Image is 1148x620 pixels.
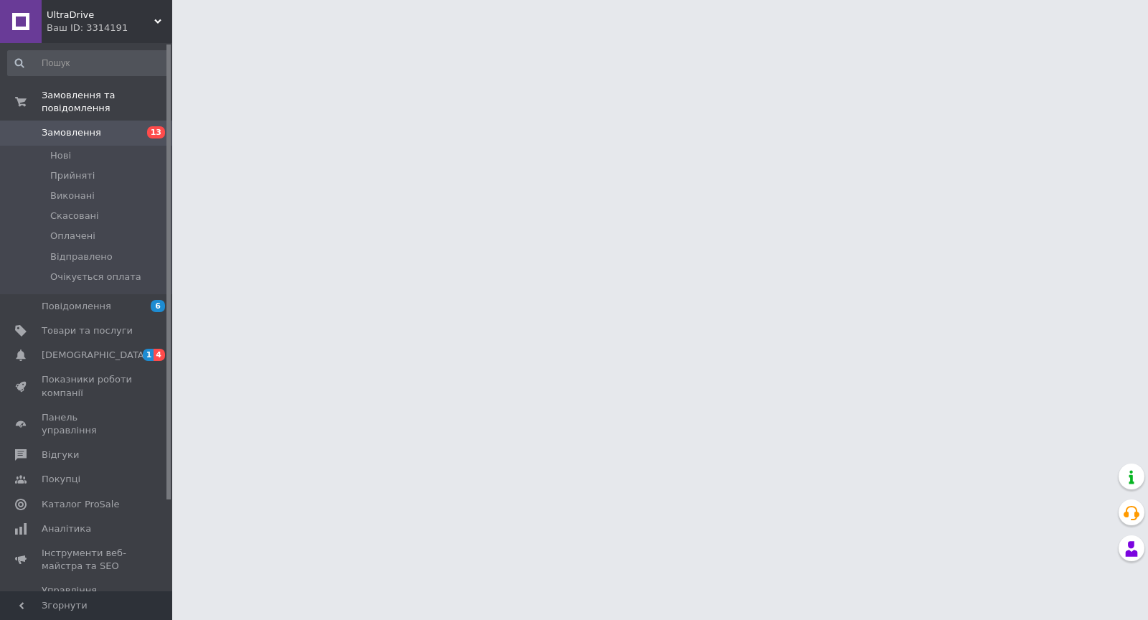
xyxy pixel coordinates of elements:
span: Інструменти веб-майстра та SEO [42,547,133,573]
span: Покупці [42,473,80,486]
span: Панель управління [42,411,133,437]
span: Замовлення та повідомлення [42,89,172,115]
span: 4 [154,349,165,361]
span: Очікується оплата [50,271,141,283]
input: Пошук [7,50,169,76]
span: 6 [151,300,165,312]
span: Аналітика [42,522,91,535]
span: Прийняті [50,169,95,182]
span: Відгуки [42,448,79,461]
span: Нові [50,149,71,162]
span: [DEMOGRAPHIC_DATA] [42,349,148,362]
span: Повідомлення [42,300,111,313]
span: Оплачені [50,230,95,243]
span: Відправлено [50,250,113,263]
span: Показники роботи компанії [42,373,133,399]
span: Замовлення [42,126,101,139]
span: Товари та послуги [42,324,133,337]
span: 1 [143,349,154,361]
span: UltraDrive [47,9,154,22]
span: Управління сайтом [42,584,133,610]
span: Скасовані [50,210,99,222]
span: Виконані [50,189,95,202]
span: Каталог ProSale [42,498,119,511]
span: 13 [147,126,165,138]
div: Ваш ID: 3314191 [47,22,172,34]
